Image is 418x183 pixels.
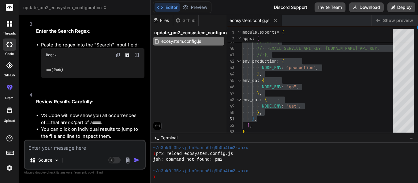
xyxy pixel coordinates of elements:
span: } [252,116,255,122]
button: − [409,133,414,143]
div: Discord Support [270,2,311,12]
div: Click to collapse the range. [235,97,243,103]
div: 43 [227,64,234,71]
span: NODE_ENV [262,84,282,90]
span: , [299,103,301,109]
span: : [282,103,284,109]
span: NODE_ENV [262,103,282,109]
button: Deploy [387,2,415,12]
p: Always double-check its answers. Your in Bind [24,170,146,175]
div: 44 [227,71,234,77]
code: ==(?!=) [46,67,64,73]
img: Pick Models [54,158,59,163]
strong: Review Results Carefully: [36,99,94,104]
div: Click to collapse the range. [235,58,243,64]
span: env_qa [242,78,257,83]
span: privacy [82,170,93,174]
span: [ [257,36,259,41]
span: exports [259,29,277,35]
button: Editor [155,3,180,12]
span: : [252,36,255,41]
div: 50 [227,109,234,116]
span: NODE_ENV [262,65,282,70]
span: 2 [227,36,234,42]
img: settings [4,163,15,173]
div: 49 [227,103,234,109]
span: // EMAIL_SERVICE_API_KEY: [DOMAIN_NAME]_API_ [257,46,370,51]
div: 40 [227,45,234,52]
span: // env: { [257,39,279,45]
span: env_production [242,58,277,64]
div: 39 [227,39,234,45]
span: , [259,110,262,115]
div: 48 [227,97,234,103]
img: attachment [124,157,131,164]
span: { [282,58,284,64]
span: : [257,78,259,83]
span: Regex [46,53,57,57]
span: . [257,29,259,35]
span: } [257,71,259,77]
button: Save file [123,51,132,59]
li: You can click on individual results to jump to the file and line to inspect them. [41,126,144,140]
span: : [277,58,279,64]
span: 1 [227,29,234,36]
div: Click to collapse the range. [235,77,243,84]
div: 47 [227,90,234,97]
span: } [242,129,245,134]
code: === [93,119,101,126]
button: Download [349,2,384,12]
img: copy [116,53,121,57]
div: 52 [227,122,234,129]
div: 45 [227,77,234,84]
img: icon [134,157,140,163]
span: "uat" [286,103,299,109]
span: { [262,78,264,83]
label: code [5,51,14,57]
span: , [255,116,257,122]
button: Invite Team [315,2,345,12]
span: apps [242,36,252,41]
label: prem [5,96,13,101]
div: 53 [227,129,234,135]
span: update_pm2_ecosystem_configuration [23,5,107,11]
div: 46 [227,84,234,90]
span: "production" [286,65,316,70]
span: : [282,84,284,90]
span: : [282,65,284,70]
span: { [264,97,267,102]
span: jsh: command not found: pm2 [153,157,222,163]
span: − [410,135,413,141]
span: pm2 reload ecosystem.config.js [156,151,233,157]
span: } [257,90,259,96]
code: == [46,119,51,126]
div: Files [151,17,173,24]
li: VS Code will now show you all occurrences of that are part of a . [41,112,144,126]
span: , [316,65,318,70]
span: ecosystem.config.js [161,38,202,45]
li: Paste the regex into the "Search" input field: [41,42,144,85]
label: threads [3,31,16,36]
span: ~/u3uk0f35zsjjbn9cprh6fq9h0p4tm2-wnxx [153,145,248,151]
img: Open in Browser [134,52,140,58]
span: ] [247,123,250,128]
p: Source [38,157,52,163]
span: , [259,71,262,77]
span: ❯ [153,174,156,180]
span: // }, [257,52,269,57]
em: not [68,119,75,125]
span: ❯ [153,151,156,157]
span: { [282,29,284,35]
span: update_pm2_ecosystem_configuration [154,30,237,36]
span: : [259,97,262,102]
button: Preview [180,3,210,12]
span: , [259,90,262,96]
span: = [277,29,279,35]
span: "qa" [286,84,296,90]
div: 51 [227,116,234,122]
span: module [242,29,257,35]
span: Show preview [383,17,413,24]
div: Github [173,17,198,24]
span: , [296,84,299,90]
span: ecosystem.config.js [230,17,269,24]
